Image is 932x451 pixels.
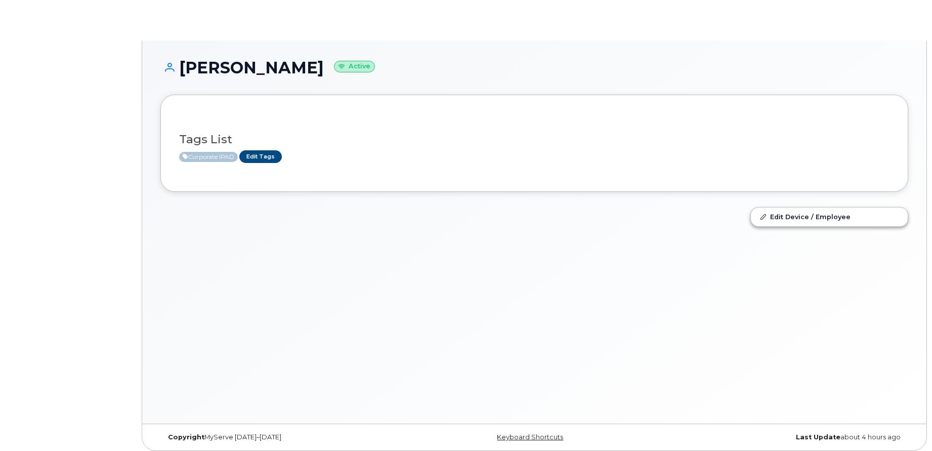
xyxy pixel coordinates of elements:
[659,433,908,441] div: about 4 hours ago
[168,433,204,441] strong: Copyright
[160,433,410,441] div: MyServe [DATE]–[DATE]
[497,433,563,441] a: Keyboard Shortcuts
[179,133,889,146] h3: Tags List
[160,59,908,76] h1: [PERSON_NAME]
[334,61,375,72] small: Active
[751,208,908,226] a: Edit Device / Employee
[239,150,282,163] a: Edit Tags
[796,433,840,441] strong: Last Update
[179,152,238,162] span: Active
